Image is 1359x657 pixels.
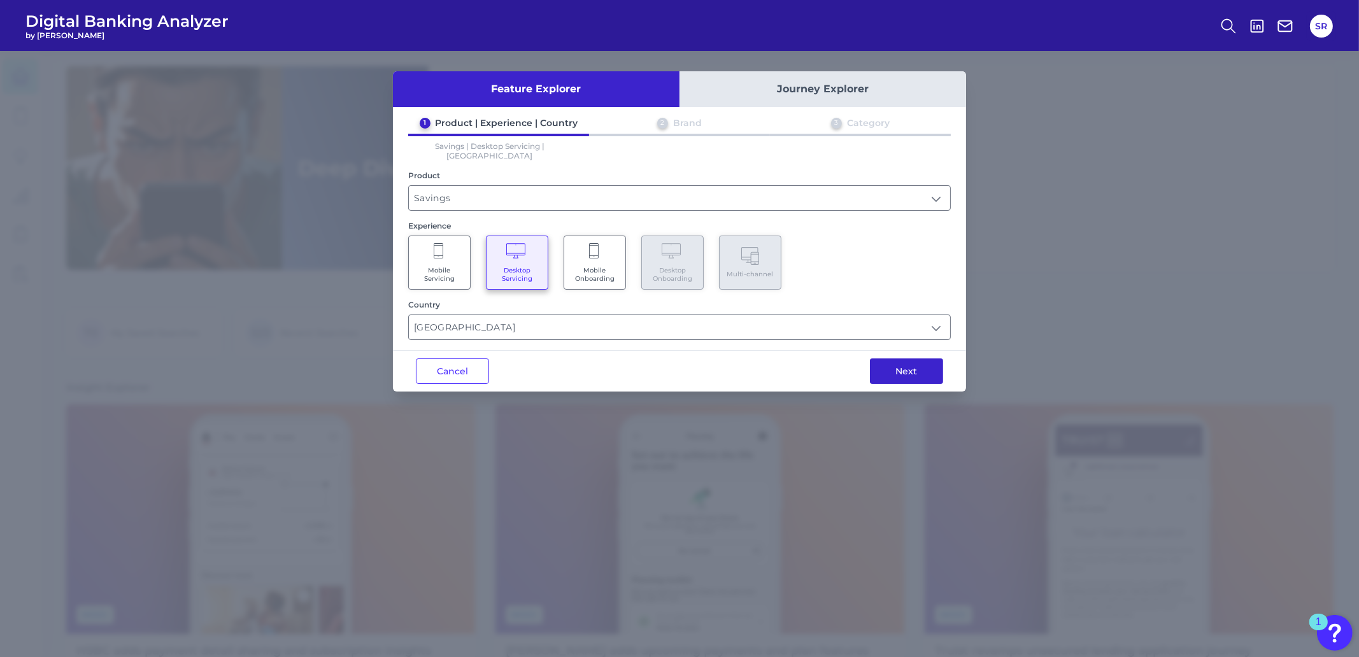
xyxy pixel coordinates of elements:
[564,236,626,290] button: Mobile Onboarding
[436,117,578,129] div: Product | Experience | Country
[847,117,890,129] div: Category
[679,71,966,107] button: Journey Explorer
[25,11,229,31] span: Digital Banking Analyzer
[727,270,774,278] span: Multi-channel
[1317,615,1353,651] button: Open Resource Center, 1 new notification
[393,71,679,107] button: Feature Explorer
[486,236,548,290] button: Desktop Servicing
[831,118,842,129] div: 3
[657,118,668,129] div: 2
[648,266,697,283] span: Desktop Onboarding
[673,117,702,129] div: Brand
[408,171,951,180] div: Product
[25,31,229,40] span: by [PERSON_NAME]
[408,300,951,309] div: Country
[641,236,704,290] button: Desktop Onboarding
[870,358,943,384] button: Next
[1310,15,1333,38] button: SR
[420,118,430,129] div: 1
[493,266,541,283] span: Desktop Servicing
[408,141,571,160] p: Savings | Desktop Servicing | [GEOGRAPHIC_DATA]
[571,266,619,283] span: Mobile Onboarding
[416,358,489,384] button: Cancel
[1316,622,1321,639] div: 1
[408,236,471,290] button: Mobile Servicing
[415,266,464,283] span: Mobile Servicing
[408,221,951,230] div: Experience
[719,236,781,290] button: Multi-channel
